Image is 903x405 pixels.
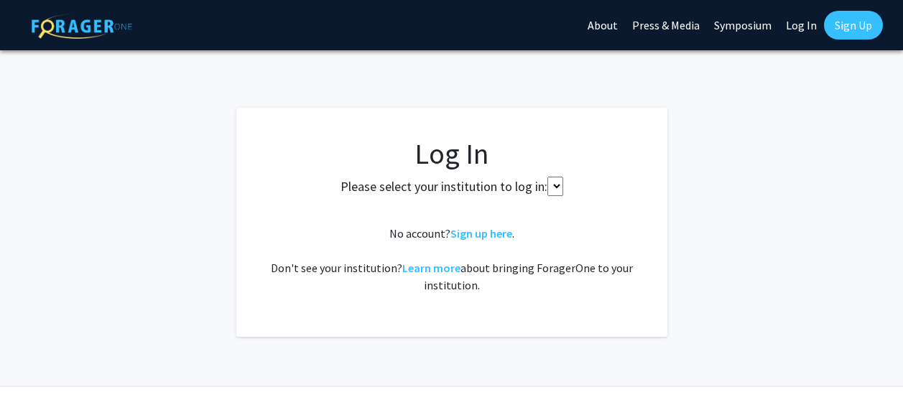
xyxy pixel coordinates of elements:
label: Please select your institution to log in: [341,177,547,196]
div: No account? . Don't see your institution? about bringing ForagerOne to your institution. [265,225,639,294]
a: Sign Up [824,11,883,39]
h1: Log In [265,136,639,171]
a: Sign up here [450,226,512,241]
img: ForagerOne Logo [32,14,132,39]
a: Learn more about bringing ForagerOne to your institution [402,261,460,275]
